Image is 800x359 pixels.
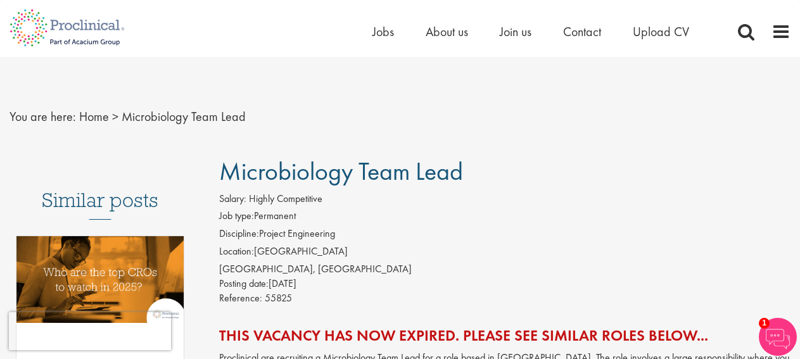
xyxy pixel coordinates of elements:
[112,108,118,125] span: >
[500,23,531,40] a: Join us
[265,291,292,305] span: 55825
[219,277,790,291] div: [DATE]
[219,244,790,262] li: [GEOGRAPHIC_DATA]
[219,227,790,244] li: Project Engineering
[219,262,790,277] div: [GEOGRAPHIC_DATA], [GEOGRAPHIC_DATA]
[219,227,259,241] label: Discipline:
[249,192,322,205] span: Highly Competitive
[563,23,601,40] a: Contact
[42,189,158,220] h3: Similar posts
[10,108,76,125] span: You are here:
[219,277,269,290] span: Posting date:
[219,244,254,259] label: Location:
[219,209,254,224] label: Job type:
[219,209,790,227] li: Permanent
[16,236,184,323] img: Top 10 CROs 2025 | Proclinical
[759,318,797,356] img: Chatbot
[219,291,262,306] label: Reference:
[426,23,468,40] a: About us
[219,155,463,187] span: Microbiology Team Lead
[219,327,790,344] h2: This vacancy has now expired. Please see similar roles below...
[79,108,109,125] a: breadcrumb link
[122,108,246,125] span: Microbiology Team Lead
[16,236,184,348] a: Link to a post
[759,318,770,329] span: 1
[372,23,394,40] a: Jobs
[633,23,689,40] a: Upload CV
[219,192,246,206] label: Salary:
[9,312,171,350] iframe: reCAPTCHA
